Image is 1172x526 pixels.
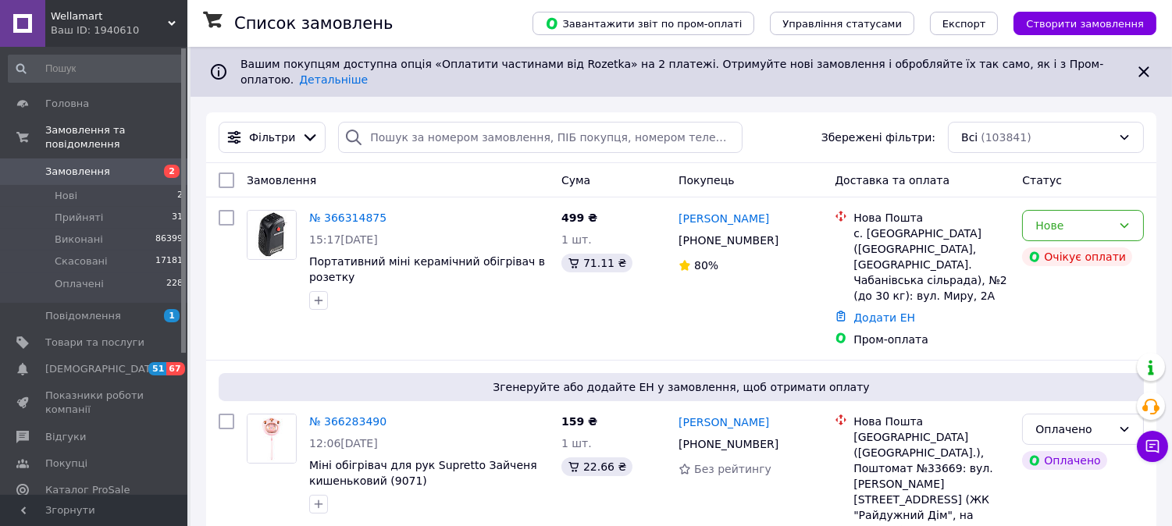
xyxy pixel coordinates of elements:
span: 499 ₴ [561,211,597,224]
a: [PERSON_NAME] [679,414,769,430]
span: Згенеруйте або додайте ЕН у замовлення, щоб отримати оплату [225,379,1138,395]
button: Експорт [930,12,999,35]
a: Детальніше [299,73,368,86]
span: Оплачені [55,277,104,291]
span: Без рейтингу [694,463,771,475]
span: Покупець [679,174,734,187]
a: Додати ЕН [853,311,915,324]
span: 51 [148,362,166,375]
span: Статус [1022,174,1062,187]
a: Фото товару [247,210,297,260]
span: Wellamart [51,9,168,23]
span: 15:17[DATE] [309,233,378,246]
span: 228 [166,277,183,291]
span: 31 [172,211,183,225]
button: Чат з покупцем [1137,431,1168,462]
span: Cума [561,174,590,187]
span: Збережені фільтри: [821,130,935,145]
span: Відгуки [45,430,86,444]
div: 71.11 ₴ [561,254,632,272]
a: № 366283490 [309,415,387,428]
span: 159 ₴ [561,415,597,428]
span: Повідомлення [45,309,121,323]
div: Оплачено [1035,421,1112,438]
span: 80% [694,259,718,272]
span: 1 [164,309,180,322]
div: Нове [1035,217,1112,234]
span: 2 [177,189,183,203]
span: Каталог ProSale [45,483,130,497]
span: Завантажити звіт по пром-оплаті [545,16,742,30]
span: Показники роботи компанії [45,389,144,417]
span: Головна [45,97,89,111]
a: Міні обігрівач для рук Supretto Зайченя кишеньковий (9071) [309,459,537,487]
input: Пошук за номером замовлення, ПІБ покупця, номером телефону, Email, номером накладної [338,122,743,153]
div: [PHONE_NUMBER] [675,229,782,251]
a: № 366314875 [309,211,387,224]
div: с. [GEOGRAPHIC_DATA] ([GEOGRAPHIC_DATA], [GEOGRAPHIC_DATA]. Чабанівська сільрада), №2 (до 30 кг):... [853,226,1010,304]
span: 2 [164,165,180,178]
span: Створити замовлення [1026,18,1144,30]
button: Управління статусами [770,12,914,35]
span: [DEMOGRAPHIC_DATA] [45,362,161,376]
span: Замовлення [45,165,110,179]
span: 86399 [155,233,183,247]
a: [PERSON_NAME] [679,211,769,226]
span: 67 [166,362,184,375]
span: Вашим покупцям доступна опція «Оплатити частинами від Rozetka» на 2 платежі. Отримуйте нові замов... [240,58,1103,86]
span: 12:06[DATE] [309,437,378,450]
div: Ваш ID: 1940610 [51,23,187,37]
div: [PHONE_NUMBER] [675,433,782,455]
span: Прийняті [55,211,103,225]
span: Скасовані [55,254,108,268]
div: Оплачено [1022,451,1106,470]
img: Фото товару [248,414,296,463]
div: Очікує оплати [1022,247,1132,266]
span: Всі [961,130,978,145]
button: Створити замовлення [1013,12,1156,35]
a: Портативний міні керамічний обігрівач в розетку [309,255,545,283]
div: Нова Пошта [853,414,1010,429]
input: Пошук [8,55,184,83]
button: Завантажити звіт по пром-оплаті [533,12,754,35]
span: Експорт [942,18,986,30]
a: Фото товару [247,414,297,464]
span: 17181 [155,254,183,268]
span: Товари та послуги [45,336,144,350]
span: Управління статусами [782,18,902,30]
div: 22.66 ₴ [561,457,632,476]
img: Фото товару [248,211,296,259]
span: 1 шт. [561,233,592,246]
span: Фільтри [249,130,295,145]
span: Замовлення [247,174,316,187]
div: Нова Пошта [853,210,1010,226]
span: Доставка та оплата [835,174,949,187]
span: Покупці [45,457,87,471]
div: Пром-оплата [853,332,1010,347]
span: (103841) [981,131,1031,144]
span: 1 шт. [561,437,592,450]
span: Виконані [55,233,103,247]
a: Створити замовлення [998,16,1156,29]
span: Замовлення та повідомлення [45,123,187,151]
span: Нові [55,189,77,203]
h1: Список замовлень [234,14,393,33]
